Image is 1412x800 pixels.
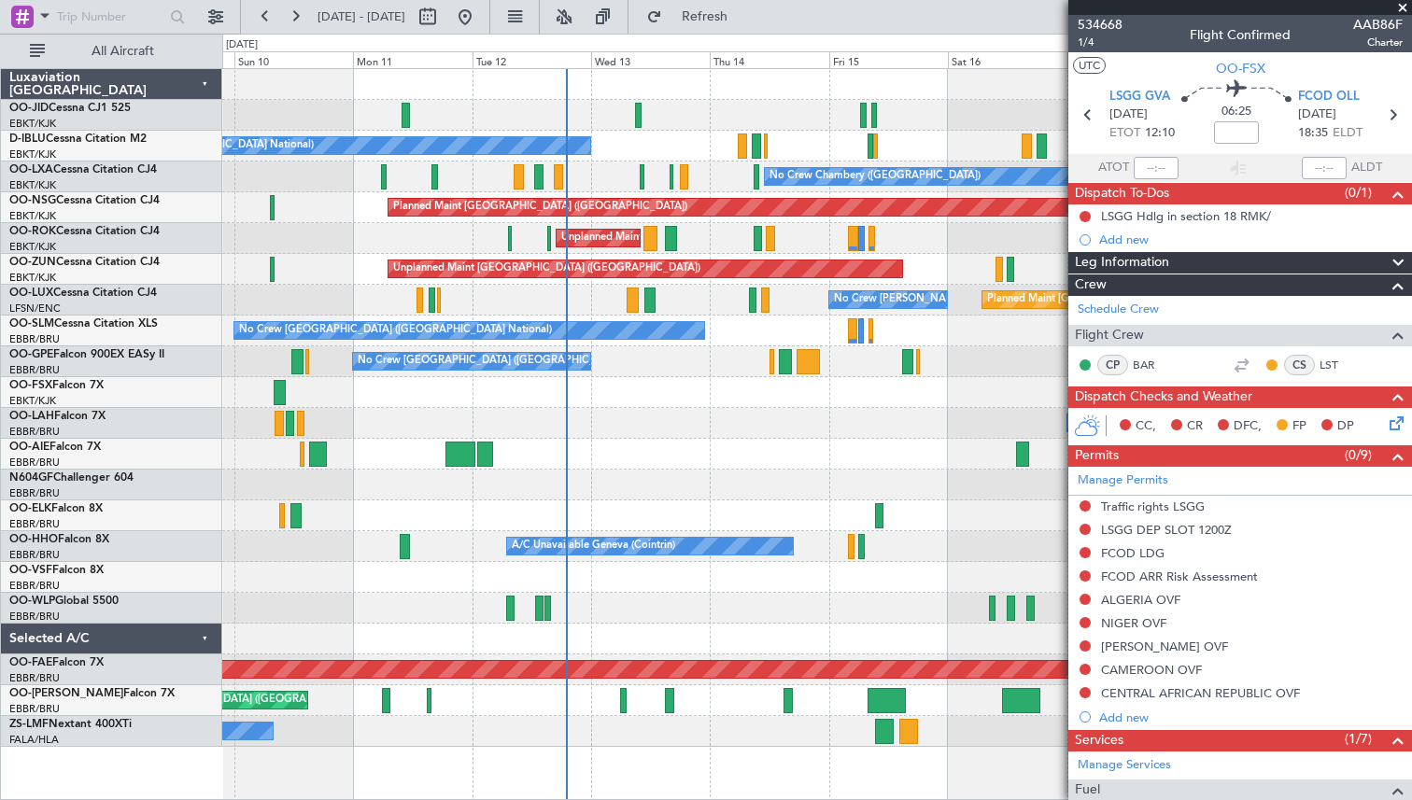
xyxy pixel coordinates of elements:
[9,688,123,699] span: OO-[PERSON_NAME]
[9,456,60,470] a: EBBR/BRU
[9,226,160,237] a: OO-ROKCessna Citation CJ4
[473,51,591,68] div: Tue 12
[1075,252,1169,274] span: Leg Information
[948,51,1066,68] div: Sat 16
[1216,59,1265,78] span: OO-FSX
[1075,325,1144,346] span: Flight Crew
[987,286,1281,314] div: Planned Maint [GEOGRAPHIC_DATA] ([GEOGRAPHIC_DATA])
[9,425,60,439] a: EBBR/BRU
[9,133,147,145] a: D-IBLUCessna Citation M2
[234,51,353,68] div: Sun 10
[1284,355,1315,375] div: CS
[1098,159,1129,177] span: ATOT
[1345,183,1372,203] span: (0/1)
[9,411,54,422] span: OO-LAH
[9,363,60,377] a: EBBR/BRU
[9,472,53,484] span: N604GF
[9,133,46,145] span: D-IBLU
[710,51,828,68] div: Thu 14
[9,332,60,346] a: EBBR/BRU
[9,702,60,716] a: EBBR/BRU
[829,51,948,68] div: Fri 15
[318,8,405,25] span: [DATE] - [DATE]
[9,117,56,131] a: EBKT/KJK
[1101,662,1202,678] div: CAMEROON OVF
[1099,232,1403,247] div: Add new
[1101,592,1180,608] div: ALGERIA OVF
[9,657,52,668] span: OO-FAE
[1101,639,1228,654] div: [PERSON_NAME] OVF
[9,302,61,316] a: LFSN/ENC
[1075,386,1252,408] span: Dispatch Checks and Weather
[1333,124,1363,143] span: ELDT
[1078,471,1168,490] a: Manage Permits
[9,380,104,391] a: OO-FSXFalcon 7X
[9,411,106,422] a: OO-LAHFalcon 7X
[9,257,56,268] span: OO-ZUN
[1075,183,1169,204] span: Dispatch To-Dos
[1109,124,1140,143] span: ETOT
[9,486,60,500] a: EBBR/BRU
[1101,568,1258,584] div: FCOD ARR Risk Assessment
[9,318,158,330] a: OO-SLMCessna Citation XLS
[1337,417,1354,436] span: DP
[9,103,49,114] span: OO-JID
[1353,15,1403,35] span: AAB86F
[1292,417,1306,436] span: FP
[358,347,671,375] div: No Crew [GEOGRAPHIC_DATA] ([GEOGRAPHIC_DATA] National)
[1345,729,1372,749] span: (1/7)
[1078,15,1123,35] span: 534668
[9,596,55,607] span: OO-WLP
[1145,124,1175,143] span: 12:10
[9,394,56,408] a: EBKT/KJK
[1101,685,1300,701] div: CENTRAL AFRICAN REPUBLIC OVF
[49,45,197,58] span: All Aircraft
[1075,274,1107,296] span: Crew
[1190,25,1291,45] div: Flight Confirmed
[1101,545,1165,561] div: FCOD LDG
[9,548,60,562] a: EBBR/BRU
[1353,35,1403,50] span: Charter
[9,719,132,730] a: ZS-LMFNextant 400XTi
[9,380,52,391] span: OO-FSX
[9,688,175,699] a: OO-[PERSON_NAME]Falcon 7X
[239,316,552,344] div: No Crew [GEOGRAPHIC_DATA] ([GEOGRAPHIC_DATA] National)
[57,3,164,31] input: Trip Number
[9,195,160,206] a: OO-NSGCessna Citation CJ4
[9,195,56,206] span: OO-NSG
[1078,756,1171,775] a: Manage Services
[9,164,53,175] span: OO-LXA
[1101,208,1271,224] div: LSGG Hdlg in section 18 RMK/
[9,271,56,285] a: EBKT/KJK
[1101,522,1232,538] div: LSGG DEP SLOT 1200Z
[512,532,675,560] div: A/C Unavailable Geneva (Cointrin)
[9,209,56,223] a: EBKT/KJK
[834,286,1058,314] div: No Crew [PERSON_NAME] ([PERSON_NAME])
[9,733,59,747] a: FALA/HLA
[9,442,49,453] span: OO-AIE
[9,503,103,514] a: OO-ELKFalcon 8X
[1133,357,1175,373] a: BAR
[1221,103,1251,121] span: 06:25
[9,534,58,545] span: OO-HHO
[9,178,56,192] a: EBKT/KJK
[1109,88,1170,106] span: LSGG GVA
[9,318,54,330] span: OO-SLM
[666,10,744,23] span: Refresh
[1101,615,1166,631] div: NIGER OVF
[9,719,49,730] span: ZS-LMF
[1298,124,1328,143] span: 18:35
[9,226,56,237] span: OO-ROK
[638,2,750,32] button: Refresh
[9,579,60,593] a: EBBR/BRU
[1298,105,1336,124] span: [DATE]
[1078,35,1123,50] span: 1/4
[1136,417,1156,436] span: CC,
[61,686,412,714] div: Unplanned Maint [GEOGRAPHIC_DATA] ([GEOGRAPHIC_DATA] National)
[393,193,687,221] div: Planned Maint [GEOGRAPHIC_DATA] ([GEOGRAPHIC_DATA])
[9,442,101,453] a: OO-AIEFalcon 7X
[9,240,56,254] a: EBKT/KJK
[1099,709,1403,725] div: Add new
[770,162,981,190] div: No Crew Chambery ([GEOGRAPHIC_DATA])
[1134,157,1179,179] input: --:--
